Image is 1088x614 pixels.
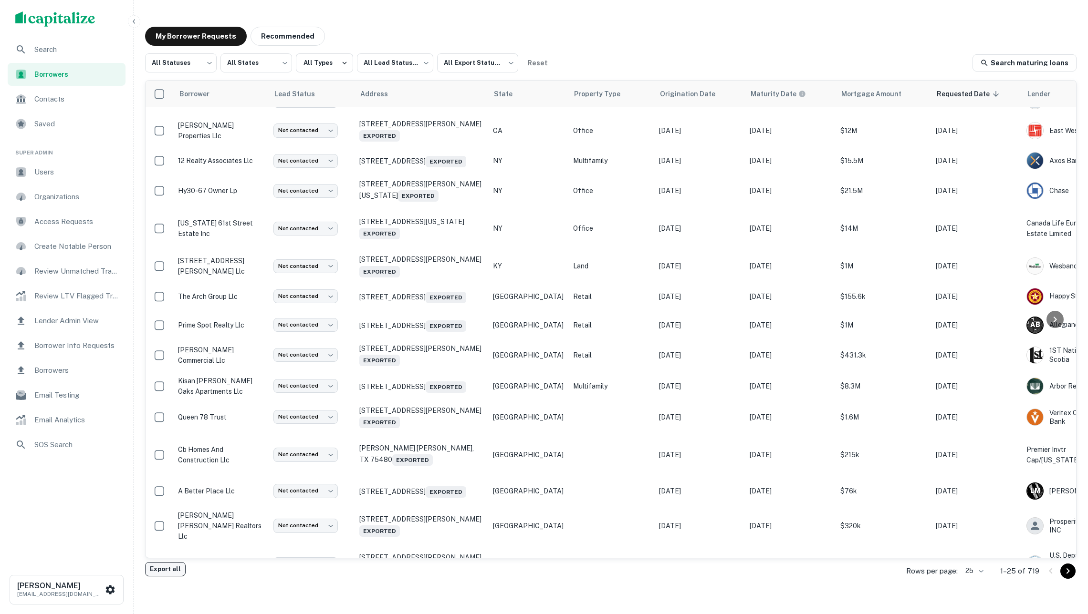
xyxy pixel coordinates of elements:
[840,320,926,330] p: $1M
[493,381,564,391] p: [GEOGRAPHIC_DATA]
[573,291,649,302] p: Retail
[8,185,126,208] div: Organizations
[8,38,126,61] a: Search
[179,88,222,100] span: Borrower
[273,519,338,532] div: Not contacted
[840,486,926,496] p: $76k
[145,27,247,46] button: My Borrower Requests
[173,81,269,107] th: Borrower
[750,381,831,391] p: [DATE]
[145,562,186,576] button: Export all
[493,125,564,136] p: CA
[573,223,649,234] p: Office
[8,260,126,283] div: Review Unmatched Transactions
[1040,538,1088,583] iframe: Chat Widget
[178,486,264,496] p: a better place llc
[751,89,806,99] div: Maturity dates displayed may be estimated. Please contact the lender for the most accurate maturi...
[936,486,1017,496] p: [DATE]
[936,261,1017,271] p: [DATE]
[936,412,1017,422] p: [DATE]
[359,266,400,277] span: Exported
[659,412,740,422] p: [DATE]
[750,185,831,196] p: [DATE]
[1027,153,1043,169] img: picture
[750,125,831,136] p: [DATE]
[493,320,564,330] p: [GEOGRAPHIC_DATA]
[973,54,1077,72] a: Search maturing loans
[573,320,649,330] p: Retail
[359,417,400,428] span: Exported
[1027,183,1043,199] img: picture
[936,291,1017,302] p: [DATE]
[1030,486,1040,496] p: L M
[750,223,831,234] p: [DATE]
[8,359,126,382] a: Borrowers
[34,365,120,376] span: Borrowers
[426,320,466,332] span: Exported
[931,81,1022,107] th: Requested Date
[8,433,126,456] a: SOS Search
[493,185,564,196] p: NY
[359,406,483,428] p: [STREET_ADDRESS][PERSON_NAME]
[178,218,264,239] p: [US_STATE] 61st street estate inc
[359,217,483,239] p: [STREET_ADDRESS][US_STATE]
[841,88,914,100] span: Mortgage Amount
[8,309,126,332] a: Lender Admin View
[1027,123,1043,139] img: picture
[273,289,338,303] div: Not contacted
[34,44,120,55] span: Search
[8,235,126,258] a: Create Notable Person
[178,155,264,166] p: 12 realty associates llc
[145,51,217,75] div: All Statuses
[1027,88,1063,100] span: Lender
[936,521,1017,531] p: [DATE]
[15,11,95,27] img: capitalize-logo.png
[1027,409,1043,425] img: picture
[659,381,740,391] p: [DATE]
[493,412,564,422] p: [GEOGRAPHIC_DATA]
[273,348,338,362] div: Not contacted
[836,81,931,107] th: Mortgage Amount
[273,123,338,137] div: Not contacted
[273,557,338,571] div: Not contacted
[392,454,433,466] span: Exported
[8,88,126,111] a: Contacts
[34,414,120,426] span: Email Analytics
[937,88,1002,100] span: Requested Date
[493,223,564,234] p: NY
[573,185,649,196] p: Office
[17,582,103,590] h6: [PERSON_NAME]
[936,320,1017,330] p: [DATE]
[936,185,1017,196] p: [DATE]
[1027,288,1043,305] img: picture
[750,450,831,460] p: [DATE]
[8,285,126,307] div: Review LTV Flagged Transactions
[34,315,120,327] span: Lender Admin View
[659,521,740,531] p: [DATE]
[178,510,264,542] p: [PERSON_NAME] [PERSON_NAME] realtors llc
[936,350,1017,360] p: [DATE]
[751,89,796,99] h6: Maturity Date
[750,320,831,330] p: [DATE]
[8,334,126,357] a: Borrower Info Requests
[359,228,400,239] span: Exported
[659,350,740,360] p: [DATE]
[840,185,926,196] p: $21.5M
[936,223,1017,234] p: [DATE]
[34,439,120,450] span: SOS Search
[34,290,120,302] span: Review LTV Flagged Transactions
[273,222,338,235] div: Not contacted
[568,81,654,107] th: Property Type
[398,190,439,202] span: Exported
[574,88,633,100] span: Property Type
[494,88,525,100] span: State
[178,185,264,196] p: hy30-67 owner lp
[840,261,926,271] p: $1M
[654,81,745,107] th: Origination Date
[936,381,1017,391] p: [DATE]
[8,409,126,431] a: Email Analytics
[17,590,103,598] p: [EMAIL_ADDRESS][DOMAIN_NAME]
